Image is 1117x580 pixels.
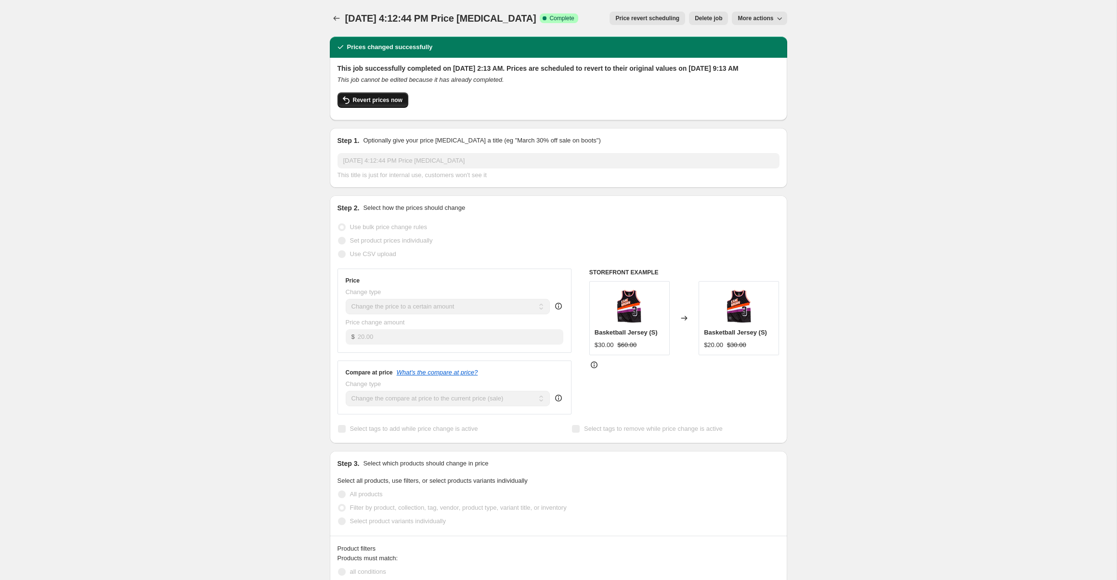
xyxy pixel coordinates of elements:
[363,203,465,213] p: Select how the prices should change
[338,554,398,562] span: Products must match:
[595,340,614,350] div: $30.00
[549,14,574,22] span: Complete
[351,333,355,340] span: $
[363,136,600,145] p: Optionally give your price [MEDICAL_DATA] a title (eg "March 30% off sale on boots")
[720,286,758,325] img: KB-BBALL_80x.png
[350,223,427,231] span: Use bulk price change rules
[350,568,386,575] span: all conditions
[350,490,383,498] span: All products
[346,380,381,387] span: Change type
[589,269,779,276] h6: STOREFRONT EXAMPLE
[595,329,658,336] span: Basketball Jersey (S)
[346,277,360,284] h3: Price
[330,12,343,25] button: Price change jobs
[338,544,779,554] div: Product filters
[338,136,360,145] h2: Step 1.
[689,12,728,25] button: Delete job
[554,393,563,403] div: help
[350,504,567,511] span: Filter by product, collection, tag, vendor, product type, variant title, or inventory
[346,288,381,296] span: Change type
[584,425,723,432] span: Select tags to remove while price change is active
[350,425,478,432] span: Select tags to add while price change is active
[338,459,360,468] h2: Step 3.
[618,340,637,350] strike: $60.00
[615,14,679,22] span: Price revert scheduling
[338,203,360,213] h2: Step 2.
[347,42,433,52] h2: Prices changed successfully
[338,153,779,168] input: 30% off holiday sale
[738,14,773,22] span: More actions
[610,12,685,25] button: Price revert scheduling
[350,517,446,525] span: Select product variants individually
[554,301,563,311] div: help
[345,13,536,24] span: [DATE] 4:12:44 PM Price [MEDICAL_DATA]
[358,329,563,345] input: 80.00
[695,14,722,22] span: Delete job
[363,459,488,468] p: Select which products should change in price
[338,64,779,73] h2: This job successfully completed on [DATE] 2:13 AM. Prices are scheduled to revert to their origin...
[346,319,405,326] span: Price change amount
[732,12,787,25] button: More actions
[350,250,396,258] span: Use CSV upload
[397,369,478,376] button: What's the compare at price?
[350,237,433,244] span: Set product prices individually
[338,92,408,108] button: Revert prices now
[338,76,504,83] i: This job cannot be edited because it has already completed.
[353,96,403,104] span: Revert prices now
[704,329,767,336] span: Basketball Jersey (S)
[727,340,746,350] strike: $30.00
[338,477,528,484] span: Select all products, use filters, or select products variants individually
[704,340,723,350] div: $20.00
[338,171,487,179] span: This title is just for internal use, customers won't see it
[346,369,393,376] h3: Compare at price
[610,286,649,325] img: KB-BBALL_80x.png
